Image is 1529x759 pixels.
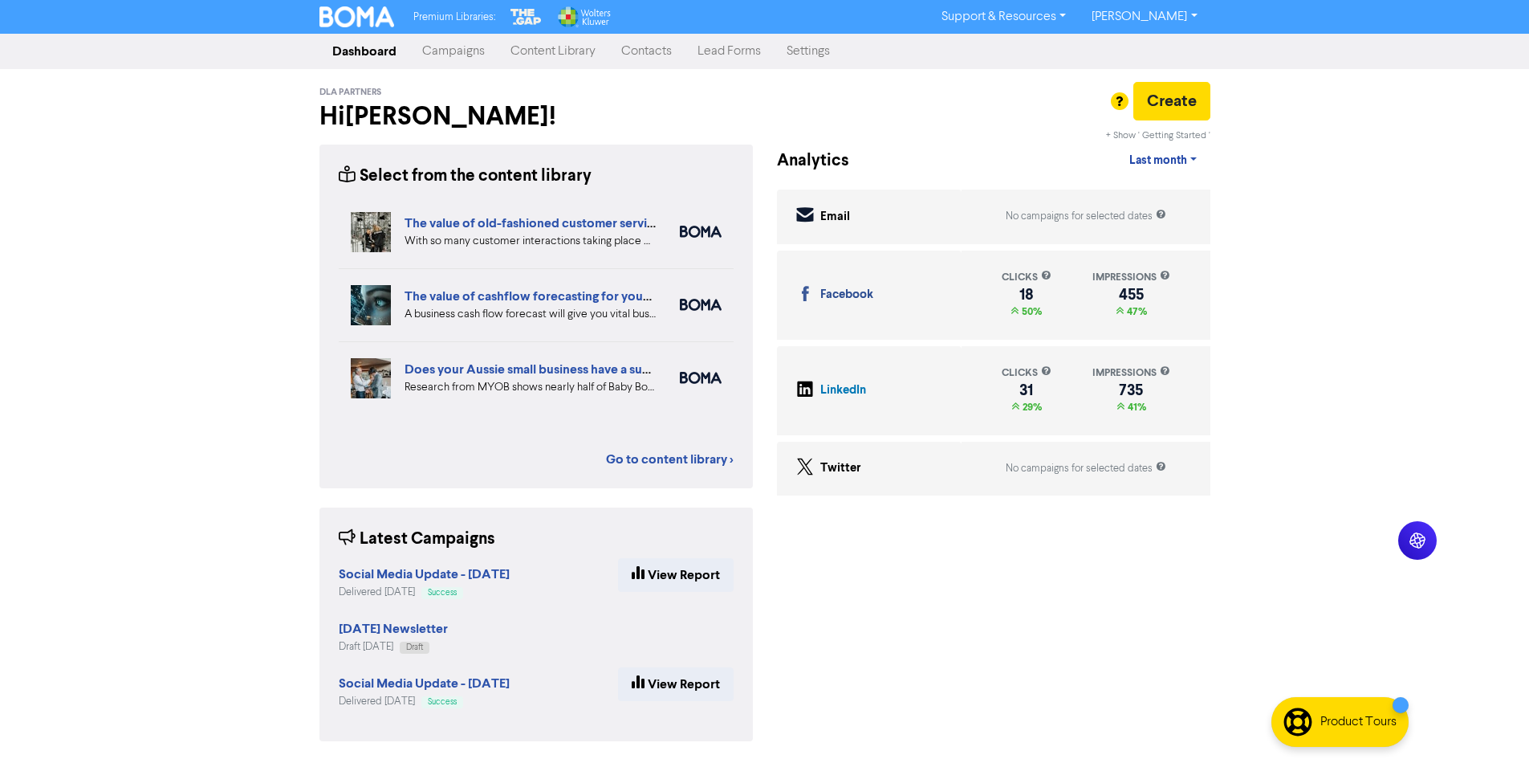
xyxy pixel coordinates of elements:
[1124,305,1147,318] span: 47%
[680,299,722,311] img: boma_accounting
[820,382,866,400] div: LinkedIn
[428,698,457,706] span: Success
[1002,288,1051,301] div: 18
[618,558,734,592] a: View Report
[1019,401,1042,414] span: 29%
[1006,461,1166,476] div: No campaigns for selected dates
[319,101,753,132] h2: Hi [PERSON_NAME] !
[339,675,510,692] strong: Social Media Update - [DATE]
[405,306,656,323] div: A business cash flow forecast will give you vital business intelligence to help you scenario-plan...
[405,233,656,250] div: With so many customer interactions taking place online, your online customer service has to be fi...
[405,361,726,377] a: Does your Aussie small business have a succession plan?
[1092,288,1170,301] div: 455
[498,35,608,67] a: Content Library
[409,35,498,67] a: Campaigns
[339,527,495,552] div: Latest Campaigns
[339,694,510,709] div: Delivered [DATE]
[339,678,510,691] a: Social Media Update - [DATE]
[1124,401,1146,414] span: 41%
[339,569,510,581] a: Social Media Update - [DATE]
[1002,365,1051,381] div: clicks
[1019,305,1042,318] span: 50%
[428,589,457,597] span: Success
[608,35,685,67] a: Contacts
[774,35,843,67] a: Settings
[1129,153,1187,168] span: Last month
[319,6,395,27] img: BOMA Logo
[1092,270,1170,285] div: impressions
[1133,82,1210,120] button: Create
[1116,145,1210,177] a: Last month
[339,566,510,582] strong: Social Media Update - [DATE]
[1002,384,1051,397] div: 31
[685,35,774,67] a: Lead Forms
[405,215,781,231] a: The value of old-fashioned customer service: getting data insights
[1079,4,1210,30] a: [PERSON_NAME]
[1002,270,1051,285] div: clicks
[618,667,734,701] a: View Report
[929,4,1079,30] a: Support & Resources
[339,621,448,637] strong: [DATE] Newsletter
[820,286,873,304] div: Facebook
[820,459,861,478] div: Twitter
[339,164,592,189] div: Select from the content library
[319,87,381,98] span: DLA Partners
[339,585,510,600] div: Delivered [DATE]
[1092,384,1170,397] div: 735
[556,6,611,27] img: Wolters Kluwer
[777,149,829,173] div: Analytics
[1106,129,1210,143] div: + Show ' Getting Started '
[820,208,850,226] div: Email
[405,288,700,304] a: The value of cashflow forecasting for your business
[1092,365,1170,381] div: impressions
[606,450,734,469] a: Go to content library >
[680,226,722,238] img: boma
[508,6,543,27] img: The Gap
[339,639,448,655] div: Draft [DATE]
[1449,682,1529,759] iframe: Chat Widget
[413,12,495,22] span: Premium Libraries:
[319,35,409,67] a: Dashboard
[1006,209,1166,224] div: No campaigns for selected dates
[680,372,722,384] img: boma
[406,643,423,651] span: Draft
[405,379,656,396] div: Research from MYOB shows nearly half of Baby Boomer business owners are planning to exit in the n...
[339,623,448,636] a: [DATE] Newsletter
